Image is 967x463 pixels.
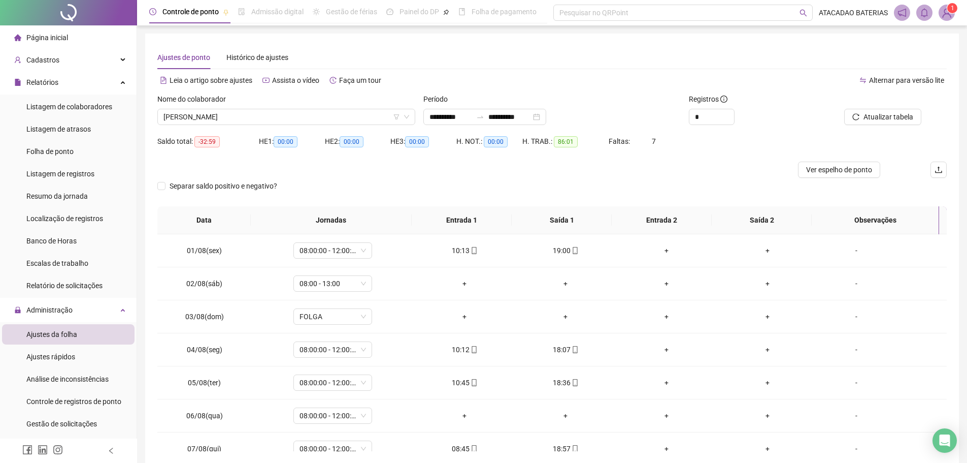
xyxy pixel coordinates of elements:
span: Faça um tour [339,76,381,84]
div: + [523,410,608,421]
span: mobile [470,346,478,353]
span: to [476,113,484,121]
span: Ver espelho de ponto [806,164,872,175]
span: 86:01 [554,136,578,147]
div: 18:36 [523,377,608,388]
span: Painel do DP [399,8,439,16]
div: + [624,278,709,289]
div: + [725,278,810,289]
span: Listagem de registros [26,170,94,178]
span: youtube [262,77,270,84]
span: mobile [470,379,478,386]
div: + [624,245,709,256]
span: 08:00:00 - 12:00:00 | 14:00 - 18:00 [299,342,366,357]
span: mobile [571,247,579,254]
div: + [422,410,507,421]
span: 03/08(dom) [185,313,224,321]
img: 76675 [939,5,954,20]
span: 00:00 [274,136,297,147]
span: pushpin [443,9,449,15]
span: history [329,77,337,84]
div: + [523,278,608,289]
div: + [725,410,810,421]
span: mobile [571,379,579,386]
span: Admissão digital [251,8,304,16]
span: Observações [820,214,931,226]
div: + [725,311,810,322]
span: file-text [160,77,167,84]
div: - [826,443,886,454]
span: Ajustes rápidos [26,353,75,361]
span: Ajustes de ponto [157,53,210,61]
span: facebook [22,445,32,455]
span: 1 [951,5,954,12]
span: 08:00 - 13:00 [299,276,366,291]
div: + [422,311,507,322]
span: search [799,9,807,17]
span: 04/08(seg) [187,346,222,354]
span: Listagem de atrasos [26,125,91,133]
span: 7 [652,137,656,145]
th: Observações [812,206,939,234]
span: Folha de pagamento [472,8,537,16]
span: down [404,114,410,120]
div: 10:12 [422,344,507,355]
span: Controle de ponto [162,8,219,16]
span: FOLGA [299,309,366,324]
span: notification [897,8,907,17]
span: Administração [26,306,73,314]
span: book [458,8,465,15]
div: 10:13 [422,245,507,256]
span: Localização de registros [26,214,103,223]
button: Ver espelho de ponto [798,162,880,178]
div: 08:45 [422,443,507,454]
span: lock [14,306,21,314]
th: Saída 1 [512,206,612,234]
span: Cadastros [26,56,59,64]
span: CARLOS EDUARDO RODRIGUES DOS SANTOS [163,109,409,125]
span: 00:00 [484,136,508,147]
div: + [624,377,709,388]
div: - [826,245,886,256]
span: Resumo da jornada [26,192,88,200]
div: + [624,311,709,322]
span: Escalas de trabalho [26,259,88,267]
div: 18:57 [523,443,608,454]
th: Saída 2 [712,206,812,234]
span: 00:00 [340,136,363,147]
div: + [725,443,810,454]
div: HE 1: [259,136,325,147]
span: Faltas: [609,137,631,145]
th: Data [157,206,251,234]
span: user-add [14,56,21,64]
div: - [826,278,886,289]
span: ATACADAO BATERIAS [819,7,888,18]
th: Jornadas [251,206,412,234]
span: Separar saldo positivo e negativo? [165,180,281,192]
span: Leia o artigo sobre ajustes [170,76,252,84]
span: linkedin [38,445,48,455]
span: 07/08(qui) [187,445,221,453]
span: bell [920,8,929,17]
div: - [826,410,886,421]
th: Entrada 2 [612,206,712,234]
span: Relatórios [26,78,58,86]
span: Gestão de solicitações [26,420,97,428]
span: Atualizar tabela [863,111,913,122]
div: HE 3: [390,136,456,147]
div: HE 2: [325,136,391,147]
span: mobile [571,346,579,353]
span: mobile [571,445,579,452]
div: + [624,443,709,454]
span: file-done [238,8,245,15]
span: 08:00:00 - 12:00:00 | 14:00 - 18:00 [299,441,366,456]
span: file [14,79,21,86]
span: sun [313,8,320,15]
span: 01/08(sex) [187,246,222,255]
div: + [725,245,810,256]
div: H. TRAB.: [522,136,609,147]
span: clock-circle [149,8,156,15]
button: Atualizar tabela [844,109,921,125]
span: upload [935,166,943,174]
span: dashboard [386,8,393,15]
